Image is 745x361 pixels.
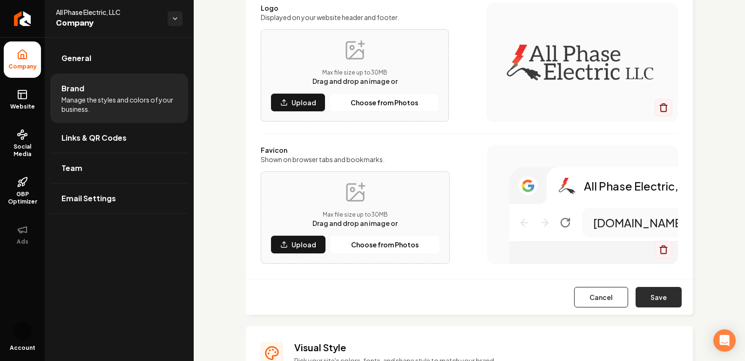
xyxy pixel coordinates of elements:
[505,25,659,100] img: Logo
[329,93,439,112] button: Choose from Photos
[261,155,450,164] label: Shown on browser tabs and bookmarks.
[291,240,316,249] p: Upload
[291,98,316,107] p: Upload
[56,7,160,17] span: All Phase Electric, LLC
[50,153,188,183] a: Team
[294,341,678,354] h3: Visual Style
[593,215,685,230] p: [DOMAIN_NAME]
[50,123,188,153] a: Links & QR Codes
[10,344,35,352] span: Account
[261,3,449,13] label: Logo
[61,95,177,114] span: Manage the styles and colors of your business.
[61,53,91,64] span: General
[61,163,82,174] span: Team
[636,287,682,307] button: Save
[558,177,576,195] img: Logo
[4,82,41,118] a: Website
[14,11,31,26] img: Rebolt Logo
[4,169,41,213] a: GBP Optimizer
[13,322,32,341] img: Camilo Vargas
[574,287,628,307] button: Cancel
[4,217,41,253] button: Ads
[13,238,32,245] span: Ads
[56,17,160,30] span: Company
[351,240,419,249] p: Choose from Photos
[50,184,188,213] a: Email Settings
[351,98,418,107] p: Choose from Photos
[584,178,701,193] p: All Phase Electric, LLC
[4,122,41,165] a: Social Media
[4,191,41,205] span: GBP Optimizer
[261,13,449,22] label: Displayed on your website header and footer.
[61,132,127,143] span: Links & QR Codes
[271,93,325,112] button: Upload
[50,43,188,73] a: General
[713,329,736,352] div: Open Intercom Messenger
[61,193,116,204] span: Email Settings
[61,83,84,94] span: Brand
[330,235,440,254] button: Choose from Photos
[4,143,41,158] span: Social Media
[5,63,41,70] span: Company
[312,211,398,218] p: Max file size up to 30 MB
[261,145,450,155] label: Favicon
[312,69,398,76] p: Max file size up to 30 MB
[13,322,32,341] button: Open user button
[312,77,398,85] span: Drag and drop an image or
[271,235,326,254] button: Upload
[312,219,398,227] span: Drag and drop an image or
[7,103,39,110] span: Website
